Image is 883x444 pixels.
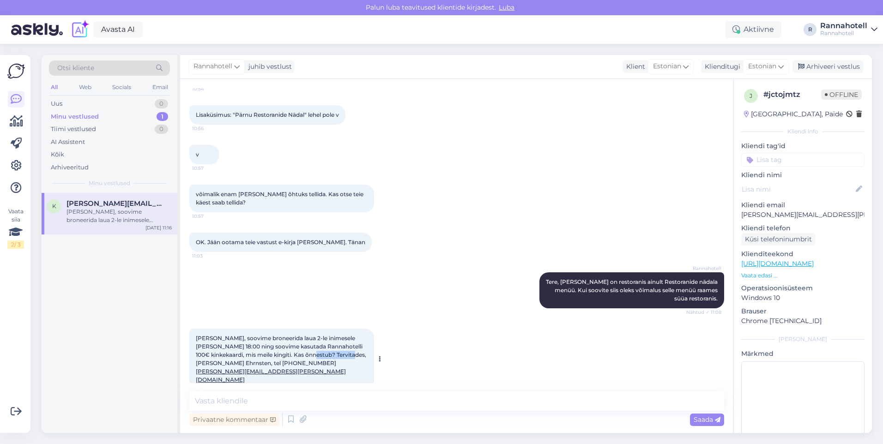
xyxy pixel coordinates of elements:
span: 10:57 [192,165,227,172]
div: All [49,81,60,93]
span: k [52,203,56,210]
span: Otsi kliente [57,63,94,73]
span: Estonian [748,61,776,72]
span: Lisaküsimus: "Pärnu Restoranide Nädal" lehel pole v [196,111,339,118]
div: Socials [110,81,133,93]
span: Estonian [653,61,681,72]
div: [PERSON_NAME] [741,335,865,343]
div: 0 [155,125,168,134]
div: Kõik [51,150,64,159]
div: Web [77,81,93,93]
div: Uus [51,99,62,108]
span: [PERSON_NAME], soovime broneerida laua 2-le inimesele [PERSON_NAME] 18:00 ning soovime kasutada R... [196,335,368,383]
p: Windows 10 [741,293,865,303]
p: Kliendi tag'id [741,141,865,151]
div: Aktiivne [725,21,781,38]
div: AI Assistent [51,138,85,147]
div: Email [151,81,170,93]
p: Brauser [741,306,865,316]
div: Klient [623,62,645,72]
p: Vaata edasi ... [741,271,865,280]
span: kurre@kurre.ee [67,199,163,208]
div: juhib vestlust [245,62,292,72]
a: Avasta AI [93,22,143,37]
input: Lisa tag [741,153,865,167]
p: Chrome [TECHNICAL_ID] [741,316,865,326]
span: 10:57 [192,213,227,220]
div: # jctojmtz [763,89,821,100]
div: Arhiveeritud [51,163,89,172]
div: 1 [157,112,168,121]
div: Arhiveeri vestlus [792,60,864,73]
span: Tere, [PERSON_NAME] on restoranis ainult Restoranide nädala menüü. Kui soovite siis oleks võimalu... [546,278,719,302]
p: Klienditeekond [741,249,865,259]
span: v [196,151,199,158]
div: [DATE] 11:16 [145,224,172,231]
span: Offline [821,90,862,100]
img: explore-ai [70,20,90,39]
span: 11:03 [192,252,227,259]
span: Rannahotell [194,61,232,72]
div: [PERSON_NAME], soovime broneerida laua 2-le inimesele [PERSON_NAME] 18:00 ning soovime kasutada R... [67,208,172,224]
div: Rannahotell [820,22,867,30]
div: Privaatne kommentaar [189,414,279,426]
span: Saada [694,415,720,424]
div: Küsi telefoninumbrit [741,233,816,246]
img: Askly Logo [7,62,25,80]
span: Rannahotell [687,265,721,272]
div: Vaata siia [7,207,24,249]
p: Kliendi email [741,200,865,210]
p: [PERSON_NAME][EMAIL_ADDRESS][PERSON_NAME][DOMAIN_NAME] [741,210,865,220]
input: Lisa nimi [742,184,854,194]
div: Minu vestlused [51,112,99,121]
div: Kliendi info [741,127,865,136]
div: Rannahotell [820,30,867,37]
span: j [750,92,752,99]
a: [URL][DOMAIN_NAME] [741,259,814,268]
span: 10:54 [192,85,227,92]
span: Luba [496,3,517,12]
p: Märkmed [741,349,865,359]
span: Minu vestlused [89,179,130,187]
div: 2 / 3 [7,240,24,249]
a: [PERSON_NAME][EMAIL_ADDRESS][PERSON_NAME][DOMAIN_NAME] [196,368,346,383]
div: 0 [155,99,168,108]
p: Kliendi telefon [741,223,865,233]
span: OK. Jään ootama teie vastust e-kirja [PERSON_NAME]. Tänan [196,239,365,246]
span: Nähtud ✓ 11:08 [686,309,721,316]
div: Tiimi vestlused [51,125,96,134]
p: Kliendi nimi [741,170,865,180]
div: [GEOGRAPHIC_DATA], Paide [744,109,843,119]
div: R [804,23,816,36]
span: 10:56 [192,125,227,132]
p: Operatsioonisüsteem [741,283,865,293]
span: võimalik enam [PERSON_NAME] õhtuks tellida. Kas otse teie käest saab tellida? [196,191,365,206]
div: Klienditugi [701,62,740,72]
a: RannahotellRannahotell [820,22,877,37]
